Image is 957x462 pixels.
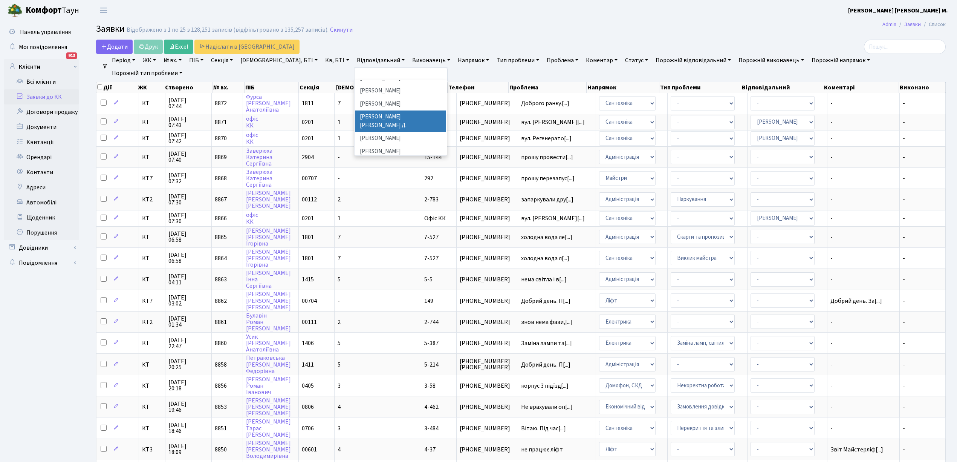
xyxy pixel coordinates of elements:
[215,275,227,284] span: 8863
[830,100,896,106] span: -
[245,82,299,93] th: ПІБ
[215,99,227,107] span: 8872
[338,361,341,369] span: 5
[424,424,439,433] span: 3-484
[246,189,291,210] a: [PERSON_NAME][PERSON_NAME][PERSON_NAME]
[246,312,291,333] a: БулавінРоман[PERSON_NAME]
[215,214,227,223] span: 8866
[424,339,439,347] span: 5-387
[521,118,585,126] span: вул. [PERSON_NAME][...]
[460,383,515,389] span: [PHONE_NUMBER]
[460,234,515,240] span: [PHONE_NUMBER]
[521,174,575,183] span: прошу перезапус[...]
[246,115,258,130] a: офісКК
[4,40,79,55] a: Мої повідомлення913
[338,254,341,262] span: 7
[544,54,581,67] a: Проблема
[338,233,341,241] span: 7
[903,214,905,223] span: -
[246,93,291,114] a: Фурса[PERSON_NAME]Анатоліївна
[215,174,227,183] span: 8868
[168,193,208,206] span: [DATE] 07:30
[424,254,439,262] span: 7-527
[424,445,436,454] span: 4-37
[4,180,79,195] a: Адреси
[246,375,291,396] a: [PERSON_NAME]РоманІванович
[215,118,227,126] span: 8871
[338,214,341,223] span: 1
[168,172,208,184] span: [DATE] 07:32
[903,275,905,284] span: -
[168,231,208,243] span: [DATE] 06:58
[302,297,317,305] span: 00704
[109,67,185,80] a: Порожній тип проблеми
[899,82,946,93] th: Виконано
[494,54,542,67] a: Тип проблеми
[302,382,314,390] span: 0405
[521,339,572,347] span: Заміна лампи та[...]
[302,445,317,454] span: 00601
[355,145,446,158] li: [PERSON_NAME]
[142,340,162,346] span: КТ
[246,333,291,354] a: Усик[PERSON_NAME]Анатоліївна
[830,297,882,305] span: Добрий день. За[...]
[424,174,433,183] span: 292
[142,404,162,410] span: КТ
[460,119,515,125] span: [PHONE_NUMBER]
[882,20,896,28] a: Admin
[903,382,905,390] span: -
[212,82,245,93] th: № вх.
[302,403,314,411] span: 0806
[424,214,446,223] span: Офіс КК
[830,215,896,221] span: -
[460,255,515,261] span: [PHONE_NUMBER]
[460,358,515,370] span: [PHONE_NUMBER] [PHONE_NUMBER]
[338,153,340,161] span: -
[215,153,227,161] span: 8869
[215,254,227,262] span: 8864
[322,54,352,67] a: Кв, БТІ
[20,28,71,36] span: Панель управління
[142,154,162,160] span: КТ
[460,298,515,304] span: [PHONE_NUMBER]
[741,82,823,93] th: Відповідальний
[208,54,236,67] a: Секція
[302,233,314,241] span: 1801
[338,195,341,204] span: 2
[921,20,946,29] li: Список
[338,403,341,411] span: 4
[460,175,515,181] span: [PHONE_NUMBER]
[4,135,79,150] a: Квитанції
[4,104,79,120] a: Договори продажу
[4,210,79,225] a: Щоденник
[302,153,314,161] span: 2904
[830,276,896,282] span: -
[583,54,621,67] a: Коментар
[903,297,905,305] span: -
[142,319,162,325] span: КТ2
[142,255,162,261] span: КТ
[904,20,921,28] a: Заявки
[830,362,896,368] span: -
[622,54,651,67] a: Статус
[830,445,883,454] span: Звіт Майстерліф[...]
[338,99,341,107] span: 7
[521,254,569,262] span: холодна вода л[...]
[168,212,208,224] span: [DATE] 07:30
[659,82,741,93] th: Тип проблеми
[903,195,905,204] span: -
[460,447,515,453] span: [PHONE_NUMBER]
[521,447,593,453] span: не працює ліфт
[164,40,193,54] a: Excel
[168,316,208,328] span: [DATE] 01:34
[809,54,873,67] a: Порожній напрямок
[338,424,341,433] span: 3
[521,195,573,204] span: запаркували дру[...]
[903,153,905,161] span: -
[142,447,162,453] span: КТ3
[19,43,67,51] span: Мої повідомлення
[424,153,442,161] span: 15-144
[215,424,227,433] span: 8851
[168,443,208,455] span: [DATE] 18:09
[448,82,509,93] th: Телефон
